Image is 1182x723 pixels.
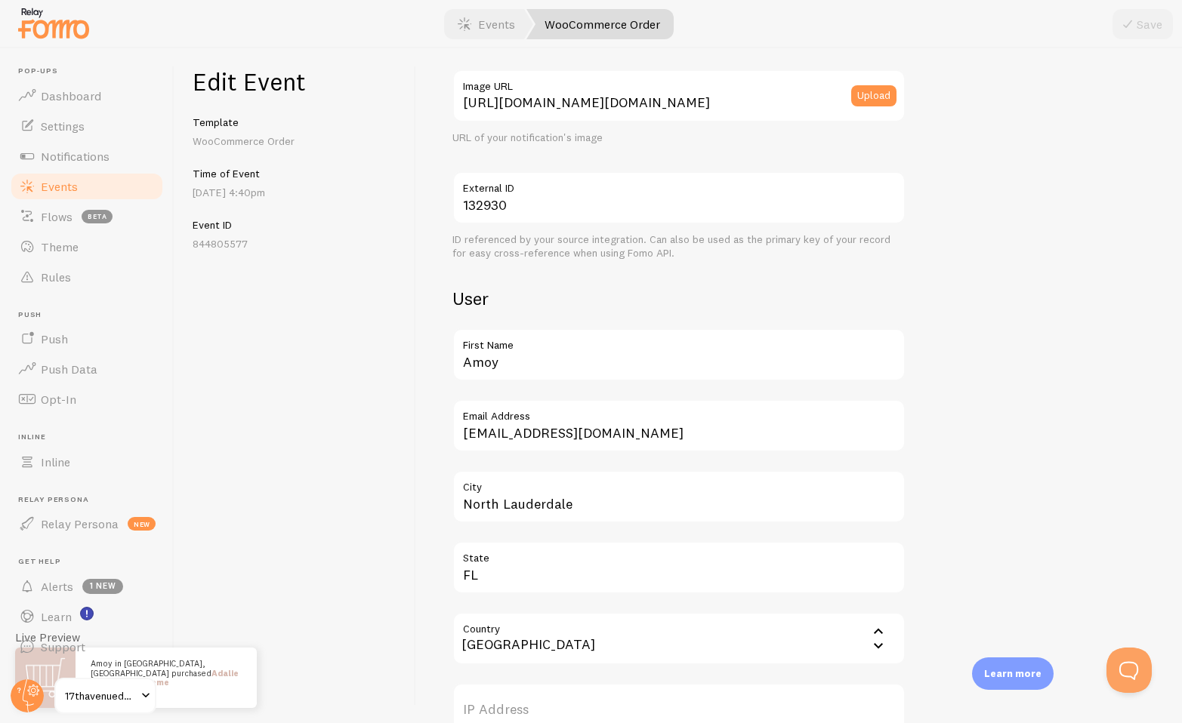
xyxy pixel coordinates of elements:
a: 17thavenuedesigns [54,678,156,714]
label: City [452,470,906,496]
a: Settings [9,111,165,141]
p: [DATE] 4:40pm [193,185,397,200]
label: Image URL [452,69,906,95]
p: 844805577 [193,236,397,251]
label: Email Address [452,399,906,425]
h5: Time of Event [193,167,397,180]
span: Support [41,639,85,654]
span: Theme [41,239,79,254]
span: beta [82,210,113,223]
span: Learn [41,609,72,624]
p: Learn more [984,666,1042,681]
a: Opt-In [9,384,165,414]
a: Flows beta [9,202,165,232]
span: Inline [18,432,165,442]
span: Relay Persona [41,516,119,531]
span: new [128,517,156,531]
div: Learn more [972,657,1054,690]
span: Dashboard [41,88,101,103]
span: Push Data [41,361,97,377]
iframe: Help Scout Beacon - Open [1106,648,1152,693]
span: Notifications [41,149,110,164]
a: Dashboard [9,81,165,111]
svg: <p>Watch New Feature Tutorials!</p> [80,607,94,620]
span: Get Help [18,557,165,567]
span: Rules [41,269,71,285]
a: Support [9,632,165,662]
div: URL of your notification's image [452,131,906,145]
a: Notifications [9,141,165,171]
a: Alerts 1 new [9,571,165,601]
div: ID referenced by your source integration. Can also be used as the primary key of your record for ... [452,233,906,260]
a: Theme [9,232,165,262]
a: Inline [9,447,165,477]
span: Opt-In [41,392,76,407]
a: Events [9,171,165,202]
h1: Edit Event [193,66,397,97]
span: 17thavenuedesigns [65,687,137,705]
a: Rules [9,262,165,292]
span: Inline [41,454,70,469]
h5: Template [193,115,397,129]
span: Flows [41,209,73,224]
span: Push [18,310,165,320]
label: State [452,541,906,567]
span: Relay Persona [18,495,165,505]
a: Learn [9,601,165,632]
div: [GEOGRAPHIC_DATA] [452,612,604,665]
a: Push Data [9,354,165,384]
span: 1 new [82,579,123,594]
span: Alerts [41,579,73,594]
h5: Event ID [193,218,397,232]
span: Pop-ups [18,66,165,76]
span: Events [41,179,78,194]
a: Push [9,324,165,354]
a: Relay Persona new [9,509,165,539]
span: Push [41,331,68,346]
img: fomo-relay-logo-orange.svg [16,4,91,42]
button: Upload [851,85,897,106]
label: First Name [452,328,906,354]
span: Settings [41,118,85,134]
h2: User [452,287,906,310]
label: External ID [452,171,906,197]
p: WooCommerce Order [193,134,397,149]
